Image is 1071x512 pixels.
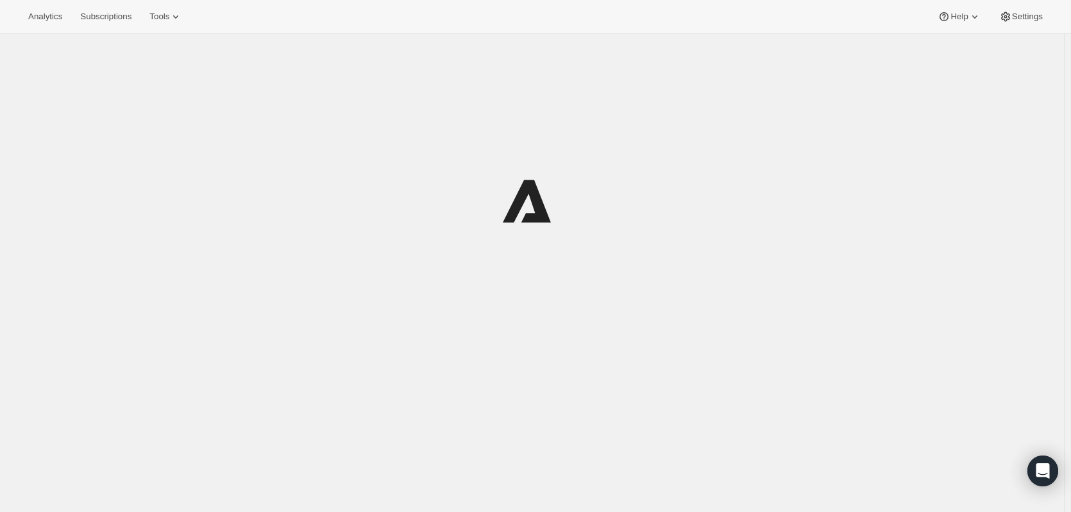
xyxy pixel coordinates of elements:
span: Analytics [28,12,62,22]
span: Subscriptions [80,12,131,22]
button: Analytics [21,8,70,26]
button: Tools [142,8,190,26]
span: Settings [1012,12,1043,22]
button: Help [930,8,988,26]
div: Open Intercom Messenger [1027,456,1058,486]
span: Tools [149,12,169,22]
span: Help [950,12,968,22]
button: Subscriptions [72,8,139,26]
button: Settings [991,8,1050,26]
